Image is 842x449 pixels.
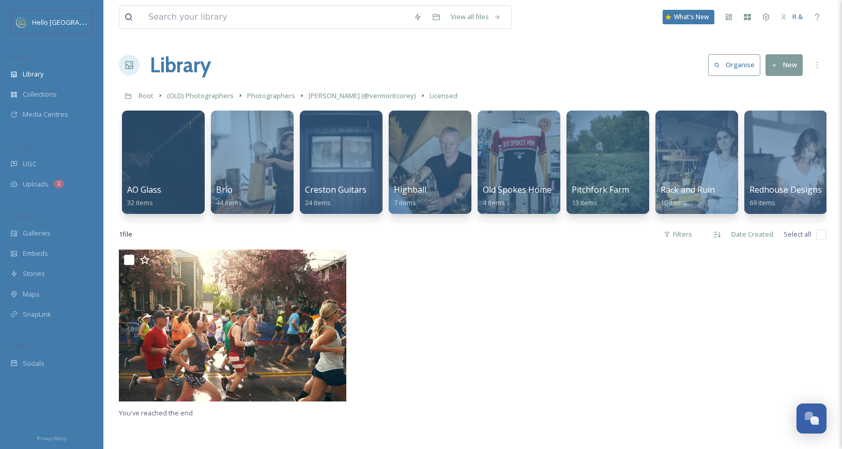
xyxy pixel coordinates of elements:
[23,289,40,299] span: Maps
[572,185,629,207] a: Pitchfork Farm13 items
[247,91,295,100] span: Photographers
[119,408,193,417] span: You've reached the end
[139,89,154,102] a: Root
[309,89,416,102] a: [PERSON_NAME] (@vermontcorey)
[572,184,629,195] span: Pitchfork Farm
[23,110,68,119] span: Media Centres
[10,343,31,350] span: SOCIALS
[216,185,242,207] a: Brio44 items
[483,198,505,207] span: 4 items
[305,198,331,207] span: 24 items
[150,50,211,81] a: Library
[127,184,161,195] span: AO Glass
[305,185,366,207] a: Creston Guitars24 items
[726,224,778,244] div: Date Created
[446,7,506,27] a: View all files
[23,228,51,238] span: Galleries
[483,184,552,195] span: Old Spokes Home
[766,54,803,75] button: New
[23,159,37,169] span: UGC
[784,229,811,239] span: Select all
[167,91,234,100] span: (OLD) Photographers
[216,184,233,195] span: Brio
[394,185,426,207] a: Highball7 items
[247,89,295,102] a: Photographers
[167,89,234,102] a: (OLD) Photographers
[661,198,686,207] span: 10 items
[483,185,552,207] a: Old Spokes Home4 items
[572,198,598,207] span: 13 items
[32,17,115,27] span: Hello [GEOGRAPHIC_DATA]
[139,91,154,100] span: Root
[23,89,57,99] span: Collections
[661,185,715,207] a: Rack and Ruin10 items
[749,198,775,207] span: 69 items
[394,184,426,195] span: Highball
[309,91,416,100] span: [PERSON_NAME] (@vermontcorey)
[23,359,44,368] span: Socials
[23,309,51,319] span: SnapLink
[23,179,49,189] span: Uploads
[708,54,766,75] a: Organise
[23,249,48,258] span: Embeds
[127,198,153,207] span: 32 items
[127,185,161,207] a: AO Glass32 items
[23,69,43,79] span: Library
[708,54,760,75] button: Organise
[661,184,715,195] span: Rack and Ruin
[305,184,366,195] span: Creston Guitars
[659,224,697,244] div: Filters
[54,180,64,188] div: 1
[749,185,822,207] a: Redhouse Designs69 items
[143,6,408,28] input: Search your library
[10,143,33,151] span: COLLECT
[663,10,714,24] a: What's New
[216,198,242,207] span: 44 items
[797,404,826,433] button: Open Chat
[430,89,457,102] a: Licensed
[10,53,28,61] span: MEDIA
[119,250,346,401] img: Marathon.JPG
[37,435,67,442] span: Privacy Policy
[37,431,67,444] a: Privacy Policy
[430,91,457,100] span: Licensed
[23,269,45,278] span: Stories
[394,198,416,207] span: 7 items
[749,184,822,195] span: Redhouse Designs
[10,212,34,220] span: WIDGETS
[792,12,803,21] span: R &
[775,7,808,27] a: R &
[17,17,27,27] img: images.png
[119,229,132,239] span: 1 file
